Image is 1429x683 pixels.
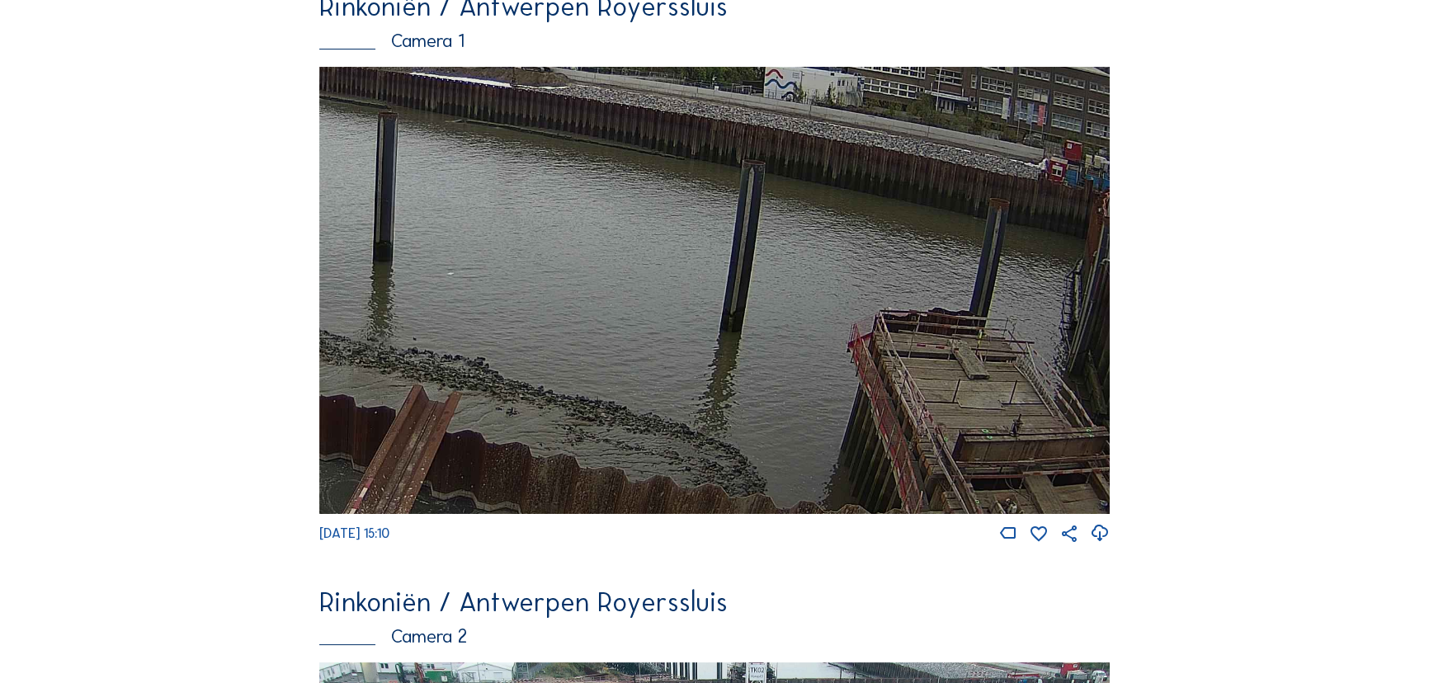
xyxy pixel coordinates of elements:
[319,628,1110,647] div: Camera 2
[319,589,1110,615] div: Rinkoniën / Antwerpen Royerssluis
[319,67,1110,514] img: Image
[319,525,389,541] span: [DATE] 15:10
[319,32,1110,51] div: Camera 1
